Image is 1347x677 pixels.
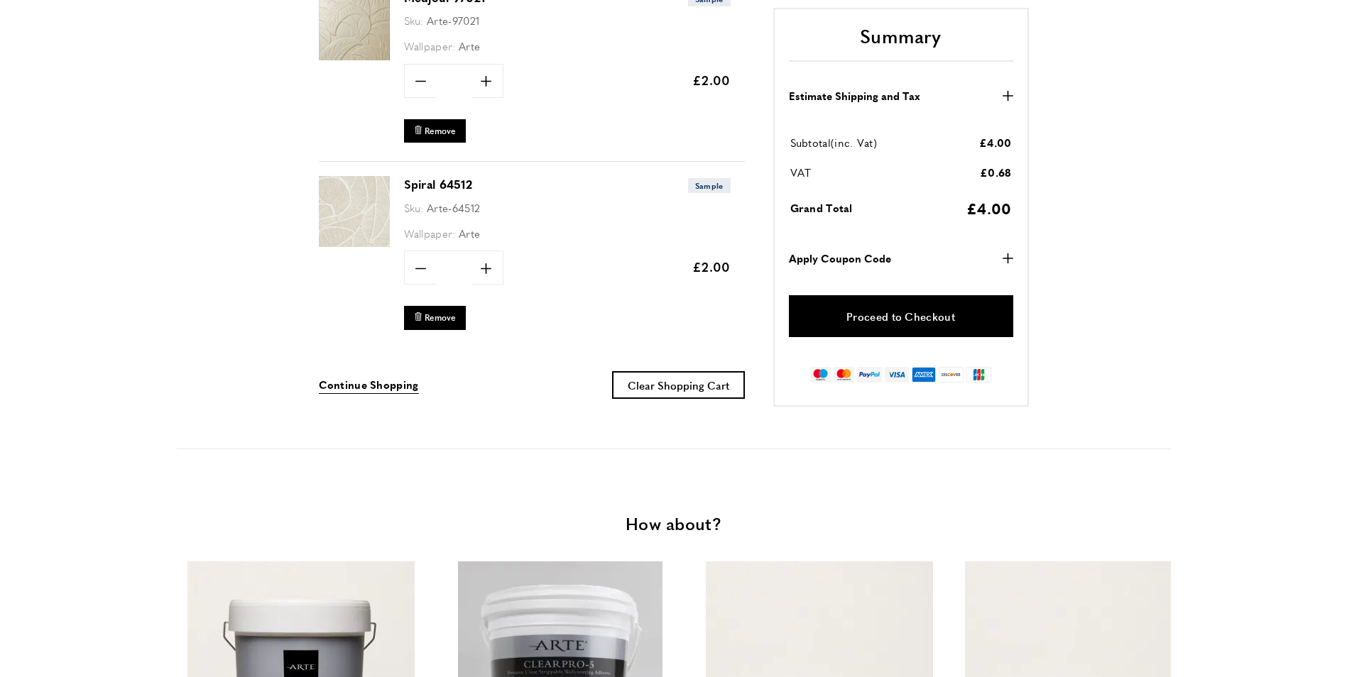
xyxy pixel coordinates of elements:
[831,135,877,150] span: (inc. Vat)
[979,134,1012,149] span: £4.00
[692,258,731,275] span: £2.00
[789,250,891,267] strong: Apply Coupon Code
[966,197,1012,218] span: £4.00
[404,226,456,241] span: Wallpaper:
[404,119,466,143] button: Remove Medjoul 97021
[459,38,480,53] span: Arte
[980,164,1012,179] span: £0.68
[885,367,908,382] img: visa
[319,50,390,62] a: Medjoul 97021
[404,200,424,215] span: Sku:
[810,367,831,382] img: maestro
[427,13,479,28] span: Arte-97021
[404,38,456,53] span: Wallpaper:
[319,237,390,249] a: Spiral 64512
[857,367,882,382] img: paypal
[459,226,480,241] span: Arte
[789,295,1013,337] a: Proceed to Checkout
[427,200,480,215] span: Arte-64512
[790,165,812,180] span: VAT
[834,367,854,382] img: mastercard
[790,200,853,215] span: Grand Total
[789,250,1013,267] button: Apply Coupon Code
[692,71,731,89] span: £2.00
[425,125,456,137] span: Remove
[966,367,991,382] img: jcb
[319,376,419,394] a: Continue Shopping
[612,371,745,399] button: Clear Shopping Cart
[688,178,731,193] span: Sample
[404,13,424,28] span: Sku:
[789,87,920,104] strong: Estimate Shipping and Tax
[939,367,964,382] img: discover
[912,367,937,382] img: american-express
[425,312,456,324] span: Remove
[404,306,466,329] button: Remove Spiral 64512
[789,23,1013,61] h2: Summary
[319,377,419,392] span: Continue Shopping
[789,87,1013,104] button: Estimate Shipping and Tax
[790,135,831,150] span: Subtotal
[404,176,473,192] a: Spiral 64512
[319,176,390,247] img: Spiral 64512
[628,378,729,392] span: Clear Shopping Cart
[177,512,1171,536] h3: How about?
